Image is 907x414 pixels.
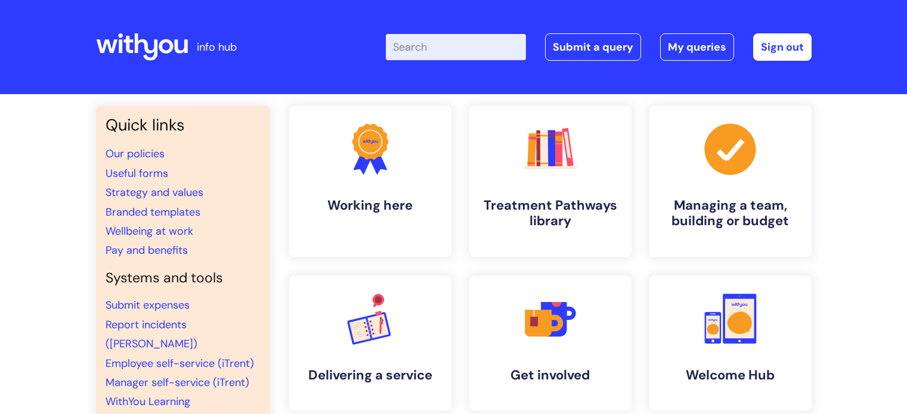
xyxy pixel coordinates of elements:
a: Delivering a service [289,276,451,410]
a: Submit a query [545,33,641,61]
a: Working here [289,106,451,257]
a: Employee self-service (iTrent) [106,356,254,371]
a: Useful forms [106,166,168,180]
a: Report incidents ([PERSON_NAME]) [106,317,197,351]
a: Branded templates [106,205,200,219]
h4: Treatment Pathways library [479,198,622,229]
a: Welcome Hub [649,276,812,410]
a: WithYou Learning [106,394,190,409]
h4: Working here [299,198,442,213]
h4: Managing a team, building or budget [659,198,802,229]
h4: Welcome Hub [659,368,802,383]
a: Strategy and values [106,185,203,200]
p: info hub [197,38,237,57]
a: Pay and benefits [106,243,188,257]
a: Submit expenses [106,298,190,312]
a: Sign out [753,33,812,61]
h3: Quick links [106,116,261,135]
a: Manager self-service (iTrent) [106,375,249,390]
h4: Systems and tools [106,270,261,287]
a: Our policies [106,147,165,161]
a: Treatment Pathways library [469,106,632,257]
a: Managing a team, building or budget [649,106,812,257]
a: Wellbeing at work [106,224,193,238]
a: Get involved [469,276,632,410]
input: Search [386,34,526,60]
h4: Get involved [479,368,622,383]
a: My queries [660,33,734,61]
div: | - [386,33,812,61]
h4: Delivering a service [299,368,442,383]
